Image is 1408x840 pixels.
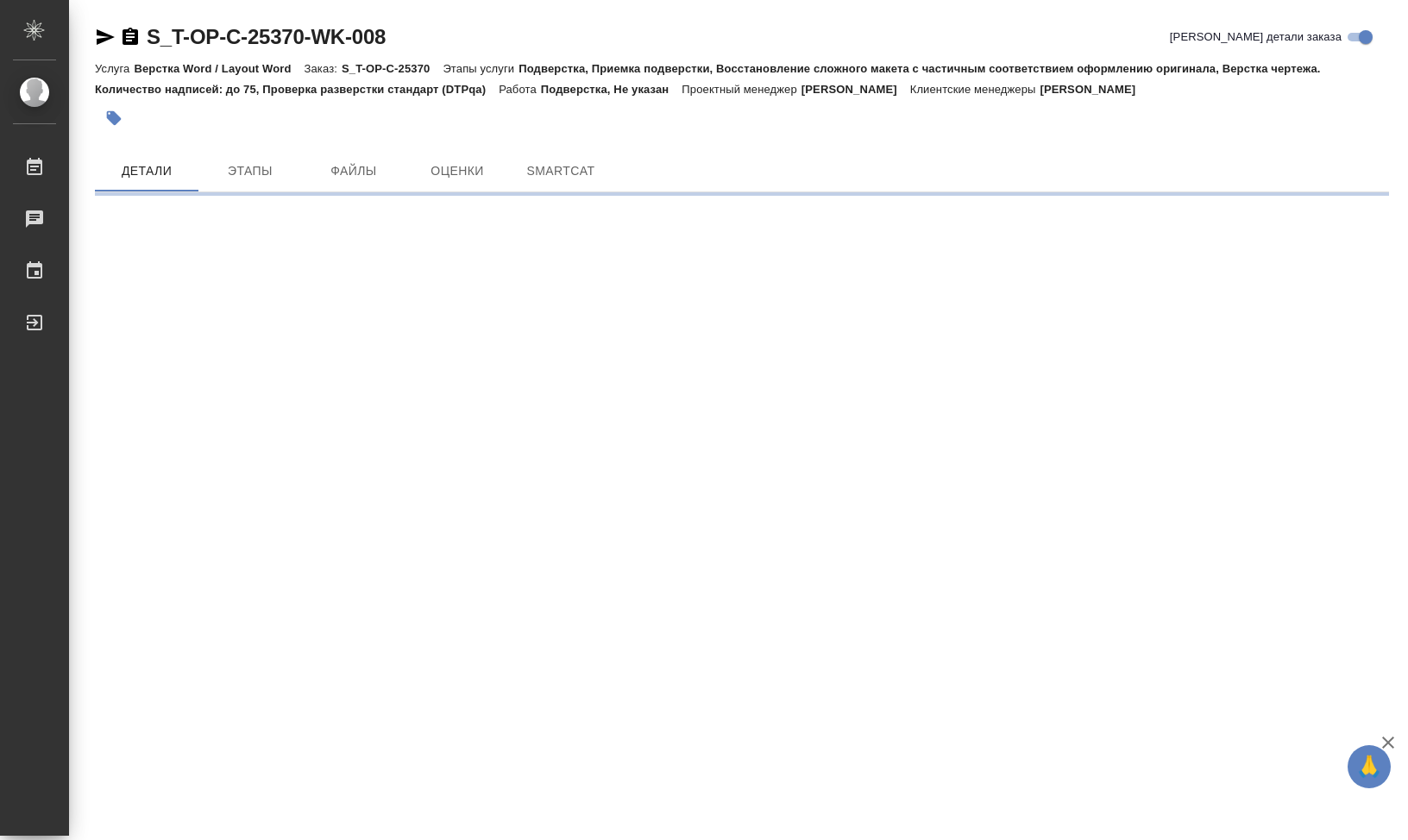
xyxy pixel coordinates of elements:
[499,83,541,96] p: Работа
[105,160,188,182] span: Детали
[147,25,386,48] a: S_T-OP-C-25370-WK-008
[120,27,141,47] button: Скопировать ссылку
[519,160,602,182] span: SmartCat
[682,83,801,96] p: Проектный менеджер
[95,62,1321,96] p: Подверстка, Приемка подверстки, Восстановление сложного макета с частичным соответствием оформлен...
[209,160,292,182] span: Этапы
[910,83,1040,96] p: Клиентские менеджеры
[801,83,910,96] p: [PERSON_NAME]
[1355,749,1384,785] span: 🙏
[1170,28,1342,46] span: [PERSON_NAME] детали заказа
[443,62,519,75] p: Этапы услуги
[342,62,443,75] p: S_T-OP-C-25370
[95,62,134,75] p: Услуга
[1348,745,1391,788] button: 🙏
[541,83,682,96] p: Подверстка, Не указан
[95,27,116,47] button: Скопировать ссылку для ЯМессенджера
[305,62,342,75] p: Заказ:
[95,99,133,137] button: Добавить тэг
[416,160,499,182] span: Оценки
[1040,83,1148,96] p: [PERSON_NAME]
[312,160,395,182] span: Файлы
[134,62,304,75] p: Верстка Word / Layout Word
